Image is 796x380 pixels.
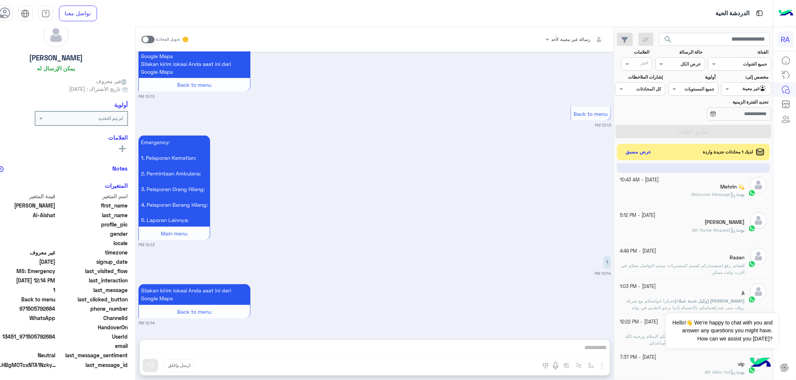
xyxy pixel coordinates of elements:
[551,37,590,42] span: رسالة غير معينة لأحد
[21,9,29,18] img: tab
[750,212,767,229] img: defaultAdmin.png
[620,354,656,361] small: [DATE] - 7:37 PM
[709,49,769,56] label: القناة:
[57,239,128,247] span: locale
[748,189,756,197] img: WhatsApp
[161,231,188,237] span: Main menu
[57,192,128,200] span: اسم المتغير
[640,60,649,68] div: اختر
[666,313,778,348] span: Hello!👋 We're happy to chat with you and answer any questions you might have. How can we assist y...
[747,350,774,376] img: hulul-logo.png
[57,258,128,266] span: signup_date
[138,136,210,227] p: 23/9/2025, 12:13 PM
[57,221,128,228] span: profile_pic
[57,314,128,322] span: ChannelId
[738,263,745,268] span: انت
[722,74,768,80] label: مخصص إلى:
[38,6,53,21] a: tab
[626,298,745,324] span: شكرا لتواصلكم مع شركة رواف منى نقدراهتمامكم بالانضمام إلينا نرجو التقديم في بوابة الموردين والمتع...
[703,149,753,155] span: لديك 1 محادثات جديدة واردة
[736,227,745,233] b: :
[57,305,128,313] span: phone_number
[164,359,194,372] button: ارسل واغلق
[594,271,611,277] small: 12:14 PM
[178,82,212,88] span: Back to menu
[659,33,677,49] button: search
[29,54,83,62] h5: [PERSON_NAME]
[138,242,154,248] small: 12:13 PM
[750,283,767,300] img: defaultAdmin.png
[692,227,736,233] span: AR: Home Request
[748,367,756,374] img: WhatsApp
[57,276,128,284] span: last_interaction
[115,101,128,108] h6: أولوية
[57,286,128,294] span: last_message
[620,283,656,290] small: [DATE] - 1:03 PM
[625,333,745,346] span: وعليكم السلام ورحمة الله شكرا لتواصلكم مع رواف منى كيف ممكن أساعدكم
[620,177,659,184] small: [DATE] - 10:43 AM
[96,77,128,85] span: غير معروف
[57,211,128,219] span: last_name
[57,248,128,256] span: timezone
[616,74,663,80] label: إشارات الملاحظات
[57,267,128,275] span: last_visited_flow
[138,42,250,78] p: 23/9/2025, 12:13 PM
[574,111,608,117] span: Back to menu
[737,369,745,375] span: بوت
[616,49,650,56] label: العلامات
[777,31,793,47] div: RA
[57,351,128,359] span: last_message_sentiment
[57,342,128,350] span: email
[748,225,756,232] img: WhatsApp
[622,147,655,158] button: عرض مسبق
[705,219,745,225] h5: Zuhair Sadayo
[138,320,155,326] small: 12:14 PM
[720,184,745,190] h5: Mehrin 💫
[603,256,611,269] p: 23/9/2025, 12:14 PM
[113,165,128,172] h6: Notes
[621,263,745,275] span: تم رفع استفساركم لقسم المشتريات سيتم التواصل معكم في أقرب وقت ممكن
[69,85,121,93] span: تاريخ الأشتراك : [DATE]
[57,202,128,209] span: first_name
[138,94,154,99] small: 12:13 PM
[737,227,745,233] span: بوت
[138,284,250,305] p: 23/9/2025, 12:14 PM
[691,191,736,197] span: Welcome Message
[669,99,768,105] label: تحديد الفترة الزمنية
[742,290,745,297] h5: A
[750,248,767,265] img: defaultAdmin.png
[730,254,745,261] h5: Razan
[620,248,656,255] small: [DATE] - 4:49 PM
[57,295,128,303] span: last_clicked_button
[750,177,767,193] img: defaultAdmin.png
[755,9,764,18] img: tab
[41,9,50,18] img: tab
[738,361,745,367] h5: vip
[705,369,736,375] span: AR: Main list
[105,182,128,189] h6: المتغيرات
[615,125,771,138] button: تطبيق الفلاتر
[59,6,97,21] a: تواصل معنا
[778,6,793,21] img: Logo
[748,260,756,268] img: WhatsApp
[715,9,749,19] p: الدردشة الحية
[595,122,611,128] small: 12:13 PM
[57,323,128,331] span: HandoverOn
[43,22,69,48] img: defaultAdmin.png
[748,296,756,303] img: WhatsApp
[620,319,658,326] small: [DATE] - 12:22 PM
[656,49,702,56] label: حالة الرسالة
[156,37,180,42] small: تحويل المحادثة
[620,212,655,219] small: [DATE] - 5:12 PM
[736,191,745,197] b: :
[99,115,124,121] b: لم يتم التحديد
[664,35,672,44] span: search
[57,230,128,238] span: gender
[57,333,128,341] span: UserId
[669,74,715,80] label: أولوية
[178,309,212,315] span: Back to menu
[736,369,745,375] b: :
[60,361,128,369] span: last_message_id
[737,263,745,268] b: :
[37,65,75,72] h6: يمكن الإرسال له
